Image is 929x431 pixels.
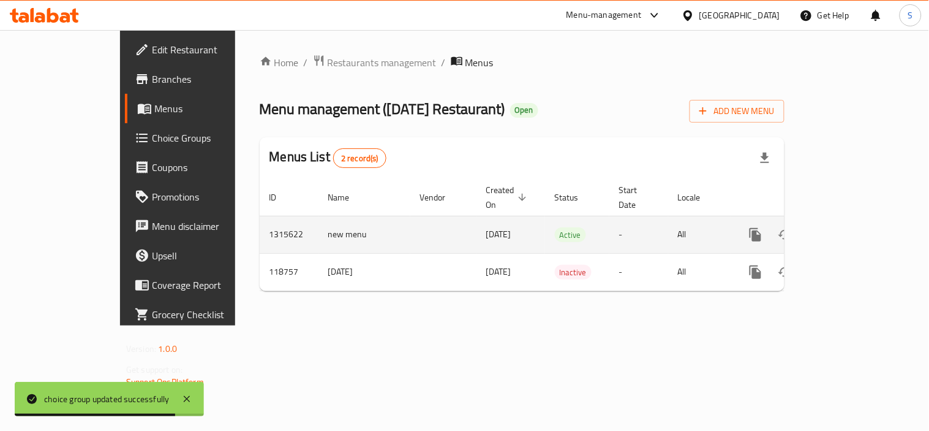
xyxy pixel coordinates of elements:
[125,153,275,182] a: Coupons
[770,220,800,250] button: Change Status
[731,179,868,216] th: Actions
[126,341,156,357] span: Version:
[269,148,386,168] h2: Menus List
[699,104,775,119] span: Add New Menu
[318,253,410,291] td: [DATE]
[152,42,265,57] span: Edit Restaurant
[619,183,653,212] span: Start Date
[260,55,299,70] a: Home
[152,307,265,322] span: Grocery Checklist
[908,9,913,22] span: S
[555,228,586,242] span: Active
[442,55,446,70] li: /
[260,216,318,253] td: 1315622
[668,253,731,291] td: All
[328,55,437,70] span: Restaurants management
[334,153,386,164] span: 2 record(s)
[313,55,437,71] a: Restaurants management
[154,101,265,116] span: Menus
[420,190,462,205] span: Vendor
[741,257,770,287] button: more
[152,189,265,204] span: Promotions
[555,190,595,205] span: Status
[125,212,275,241] a: Menu disclaimer
[152,160,265,175] span: Coupons
[318,216,410,253] td: new menu
[770,257,800,287] button: Change Status
[260,95,505,123] span: Menu management ( [DATE] Restaurant )
[152,72,265,86] span: Branches
[328,190,366,205] span: Name
[750,143,780,173] div: Export file
[125,300,275,329] a: Grocery Checklist
[609,253,668,291] td: -
[125,241,275,270] a: Upsell
[510,103,538,118] div: Open
[260,179,868,291] table: enhanced table
[741,220,770,250] button: more
[125,182,275,212] a: Promotions
[304,55,308,70] li: /
[269,190,293,205] span: ID
[152,248,265,263] span: Upsell
[690,100,784,123] button: Add New Menu
[566,8,642,23] div: Menu-management
[152,278,265,292] span: Coverage Report
[260,55,784,71] nav: breadcrumb
[125,94,275,123] a: Menus
[152,219,265,234] span: Menu disclaimer
[152,131,265,145] span: Choice Groups
[555,227,586,242] div: Active
[465,55,494,70] span: Menus
[125,123,275,153] a: Choice Groups
[125,64,275,94] a: Branches
[668,216,731,253] td: All
[126,362,182,378] span: Get support on:
[609,216,668,253] td: -
[44,392,170,406] div: choice group updated successfully
[510,105,538,115] span: Open
[260,253,318,291] td: 118757
[678,190,716,205] span: Locale
[125,270,275,300] a: Coverage Report
[486,183,530,212] span: Created On
[126,374,204,390] a: Support.OpsPlatform
[486,264,511,280] span: [DATE]
[486,226,511,242] span: [DATE]
[555,265,592,280] span: Inactive
[125,35,275,64] a: Edit Restaurant
[699,9,780,22] div: [GEOGRAPHIC_DATA]
[158,341,177,357] span: 1.0.0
